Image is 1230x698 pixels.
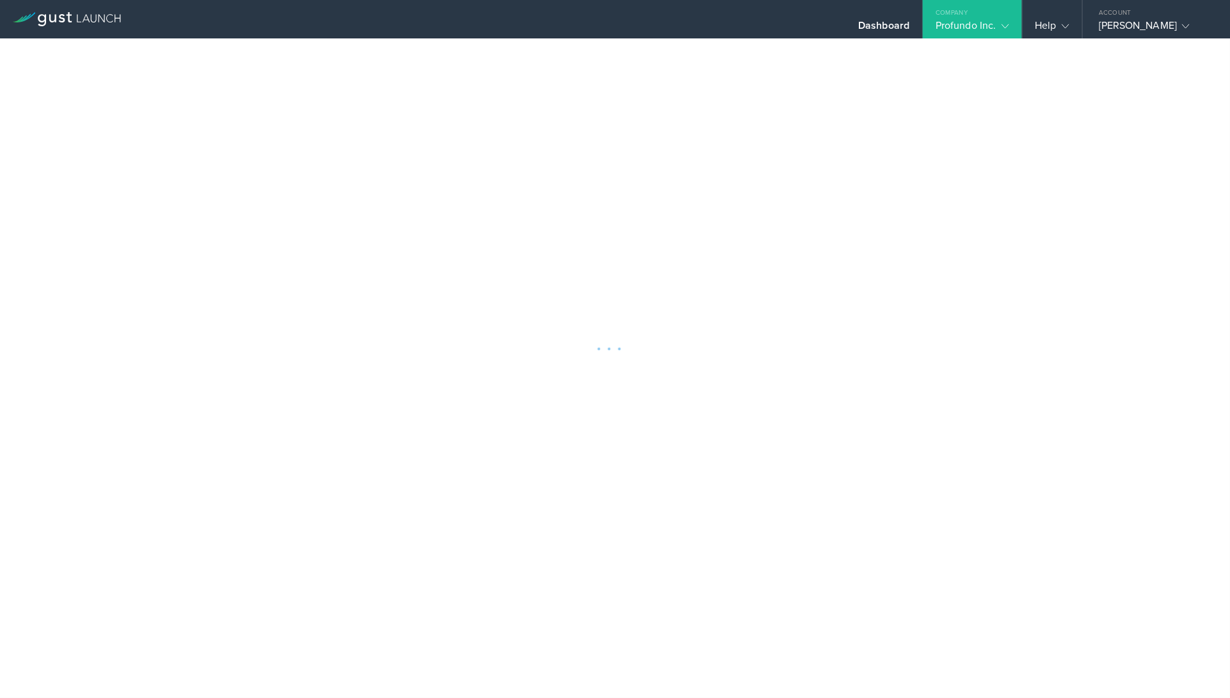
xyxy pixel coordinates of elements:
[1099,19,1208,38] div: [PERSON_NAME]
[1035,19,1069,38] div: Help
[1166,637,1230,698] iframe: Chat Widget
[858,19,909,38] div: Dashboard
[936,19,1009,38] div: Profundo Inc.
